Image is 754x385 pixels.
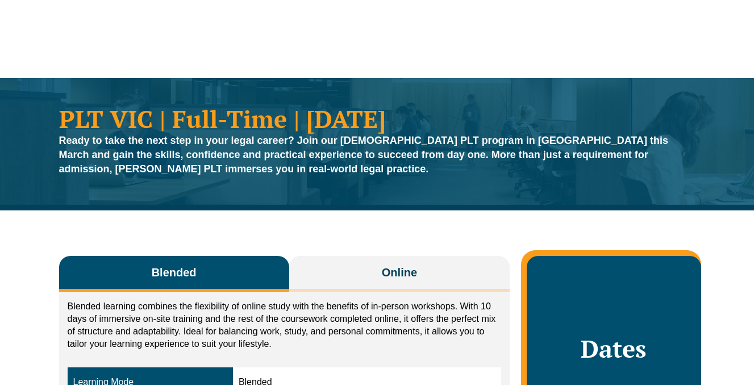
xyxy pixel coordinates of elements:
[152,264,197,280] span: Blended
[59,106,695,131] h1: PLT VIC | Full-Time | [DATE]
[68,300,502,350] p: Blended learning combines the flexibility of online study with the benefits of in-person workshop...
[382,264,417,280] span: Online
[59,135,668,175] strong: Ready to take the next step in your legal career? Join our [DEMOGRAPHIC_DATA] PLT program in [GEO...
[538,334,689,363] h2: Dates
